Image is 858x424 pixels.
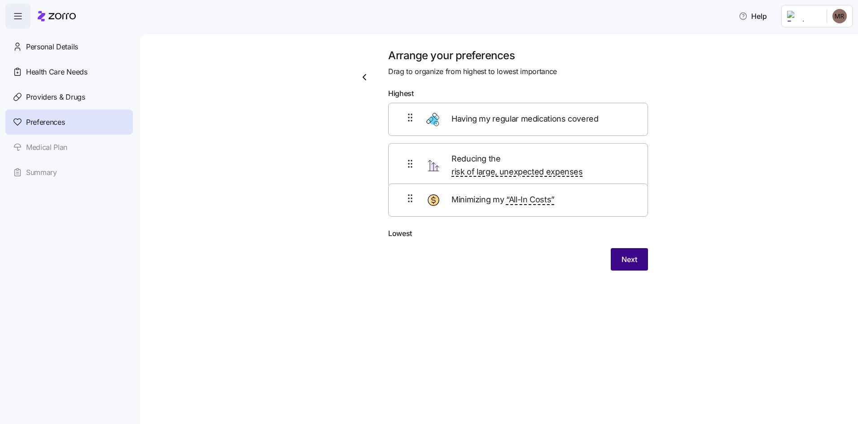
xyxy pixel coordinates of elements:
span: risk of large, unexpected expenses [451,166,583,179]
span: Highest [388,88,414,99]
div: Reducing the risk of large, unexpected expenses [388,143,648,188]
button: Next [611,248,648,271]
a: Health Care Needs [5,59,133,84]
span: Providers & Drugs [26,92,85,103]
img: 337cff621c6f0f36a75b3fd6842ef07a [832,9,847,23]
span: Next [622,254,637,265]
a: Personal Details [5,34,133,59]
span: Health Care Needs [26,66,88,78]
span: Drag to organize from highest to lowest importance [388,66,557,77]
a: Providers & Drugs [5,84,133,109]
span: Preferences [26,117,65,128]
span: Help [739,11,767,22]
span: Having my regular medications covered [451,113,600,126]
img: Employer logo [787,11,819,22]
span: Personal Details [26,41,78,52]
button: Help [731,7,774,25]
span: Reducing the [451,153,631,179]
a: Preferences [5,109,133,135]
h1: Arrange your preferences [388,48,648,62]
span: Lowest [388,228,412,239]
div: Having my regular medications covered [388,103,648,136]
